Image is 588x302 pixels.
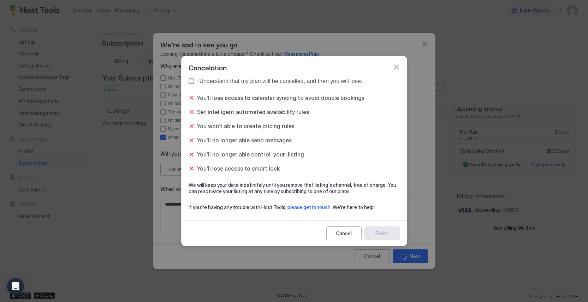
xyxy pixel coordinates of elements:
[364,226,400,240] button: Finish
[189,78,400,84] div: true
[196,78,400,84] div: I Understand that my plan will be cancelled, and then you will lose:
[197,151,304,158] span: You'll no longer able control your listing
[197,94,364,101] span: You'll lose access to calendar syncing to avoid double bookings
[197,108,309,116] span: Set intelligent automated availability rules
[189,62,227,72] span: Cancelation
[197,123,295,130] span: You won't able to create pricing rules
[7,278,24,295] div: Open Intercom Messenger
[189,182,400,194] span: We will keep your data indefinitely until you remove that listing's channel, free of charge. You ...
[197,165,280,172] span: You'll lose access to smart lock
[189,204,400,211] span: If you're having any trouble with Host Tools, We're here to help!
[336,230,352,237] div: Cancel
[326,226,362,240] button: Cancel
[287,204,332,210] span: please get in touch.
[375,230,388,237] div: Finish
[197,137,293,144] span: You'll no longer able send messages.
